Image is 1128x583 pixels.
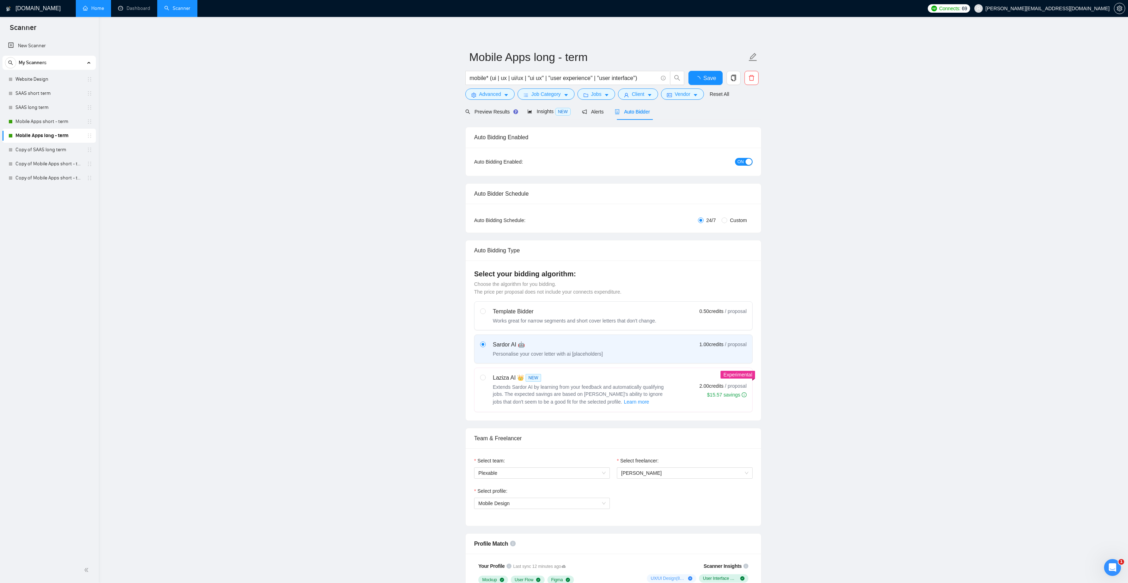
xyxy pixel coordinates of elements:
[931,6,937,11] img: upwork-logo.png
[87,147,92,153] span: holder
[474,541,508,547] span: Profile Match
[632,90,644,98] span: Client
[465,109,516,115] span: Preview Results
[651,576,685,581] span: UX/UI Design ( 82 %)
[474,240,753,260] div: Auto Bidding Type
[513,563,566,570] span: Last sync 12 minutes ago
[748,53,758,62] span: edit
[688,71,723,85] button: Save
[479,90,501,98] span: Advanced
[474,184,753,204] div: Auto Bidder Schedule
[725,308,747,315] span: / proposal
[527,109,570,114] span: Insights
[615,109,620,114] span: robot
[745,75,758,81] span: delete
[493,374,669,382] div: Laziza AI
[83,5,104,11] a: homeHome
[744,71,759,85] button: delete
[87,161,92,167] span: holder
[493,317,656,324] div: Works great for narrow segments and short cover letters that don't change.
[661,76,666,80] span: info-circle
[667,92,672,98] span: idcard
[118,5,150,11] a: dashboardDashboard
[504,92,509,98] span: caret-down
[699,382,723,390] span: 2.00 credits
[699,340,723,348] span: 1.00 credits
[87,119,92,124] span: holder
[493,307,656,316] div: Template Bidder
[482,577,497,583] span: Mockup
[87,76,92,82] span: holder
[962,5,967,12] span: 69
[510,541,516,546] span: info-circle
[4,23,42,37] span: Scanner
[16,171,82,185] a: Copy of Mobile Apps short - term
[710,90,729,98] a: Reset All
[19,56,47,70] span: My Scanners
[621,470,662,476] span: [PERSON_NAME]
[604,92,609,98] span: caret-down
[695,76,703,82] span: loading
[555,108,571,116] span: NEW
[617,457,658,465] label: Select freelancer:
[551,577,563,583] span: Figma
[5,60,16,65] span: search
[517,88,574,100] button: barsJob Categorycaret-down
[743,564,748,569] span: info-circle
[703,74,716,82] span: Save
[87,133,92,139] span: holder
[465,109,470,114] span: search
[5,57,16,68] button: search
[87,105,92,110] span: holder
[670,75,684,81] span: search
[16,129,82,143] a: Mobile Apps long - term
[675,90,690,98] span: Vendor
[693,92,698,98] span: caret-down
[6,3,11,14] img: logo
[478,563,505,569] span: Your Profile
[474,127,753,147] div: Auto Bidding Enabled
[474,457,505,465] label: Select team:
[624,92,629,98] span: user
[84,566,91,573] span: double-left
[478,468,606,478] span: Plexable
[16,72,82,86] a: Website Design
[577,88,615,100] button: folderJobscaret-down
[661,88,704,100] button: idcardVendorcaret-down
[618,88,658,100] button: userClientcaret-down
[727,216,750,224] span: Custom
[474,281,621,295] span: Choose the algorithm for you bidding. The price per proposal does not include your connects expen...
[1118,559,1124,565] span: 1
[531,90,560,98] span: Job Category
[670,71,684,85] button: search
[2,56,96,185] li: My Scanners
[470,74,658,82] input: Search Freelance Jobs...
[704,564,742,569] span: Scanner Insights
[725,382,747,389] span: / proposal
[493,350,603,357] div: Personalise your cover letter with ai [placeholders]
[725,341,747,348] span: / proposal
[976,6,981,11] span: user
[583,92,588,98] span: folder
[707,391,747,398] div: $15.57 savings
[465,88,515,100] button: settingAdvancedcaret-down
[727,71,741,85] button: copy
[624,398,650,406] button: Laziza AI NEWExtends Sardor AI by learning from your feedback and automatically qualifying jobs. ...
[737,158,744,166] span: ON
[740,576,744,581] span: check-circle
[727,75,740,81] span: copy
[703,576,737,581] span: User Interface Design ( 61 %)
[469,48,747,66] input: Scanner name...
[615,109,650,115] span: Auto Bidder
[164,5,190,11] a: searchScanner
[8,39,90,53] a: New Scanner
[474,158,567,166] div: Auto Bidding Enabled:
[513,109,519,115] div: Tooltip anchor
[507,564,511,569] span: info-circle
[517,374,524,382] span: 👑
[474,428,753,448] div: Team & Freelancer
[582,109,604,115] span: Alerts
[1114,6,1125,11] span: setting
[536,578,540,582] span: check-circle
[500,578,504,582] span: check-circle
